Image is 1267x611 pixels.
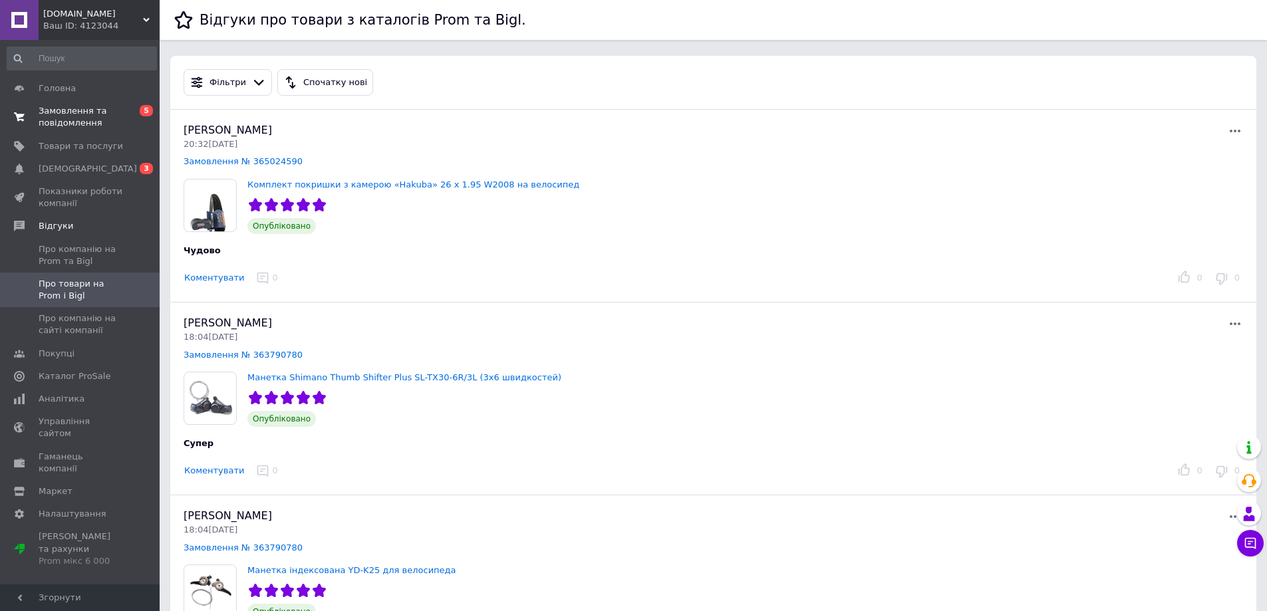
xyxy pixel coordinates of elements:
[43,8,143,20] span: Feller.Bike
[247,372,561,382] a: Манетка Shimano Thumb Shifter Plus SL-TX30-6R/3L (3x6 швидкостей)
[39,555,123,567] div: Prom мікс 6 000
[39,348,74,360] span: Покупці
[140,163,153,174] span: 3
[207,76,249,90] div: Фільтри
[39,243,123,267] span: Про компанію на Prom та Bigl
[39,451,123,475] span: Гаманець компанії
[39,393,84,405] span: Аналітика
[247,218,316,234] span: Опубліковано
[39,163,137,175] span: [DEMOGRAPHIC_DATA]
[184,156,303,166] a: Замовлення № 365024590
[39,140,123,152] span: Товари та послуги
[140,105,153,116] span: 5
[247,411,316,427] span: Опубліковано
[39,105,123,129] span: Замовлення та повідомлення
[247,565,456,575] a: Манетка індексована YD-K25 для велосипеда
[184,372,236,424] img: Манетка Shimano Thumb Shifter Plus SL-TX30-6R/3L (3x6 швидкостей)
[184,69,272,96] button: Фільтри
[39,508,106,520] span: Налаштування
[184,525,237,535] span: 18:04[DATE]
[184,316,272,329] span: [PERSON_NAME]
[184,464,245,478] button: Коментувати
[39,416,123,439] span: Управління сайтом
[184,332,237,342] span: 18:04[DATE]
[39,278,123,302] span: Про товари на Prom і Bigl
[39,370,110,382] span: Каталог ProSale
[184,350,303,360] a: Замовлення № 363790780
[39,485,72,497] span: Маркет
[39,82,76,94] span: Головна
[39,531,123,567] span: [PERSON_NAME] та рахунки
[7,47,157,70] input: Пошук
[184,139,237,149] span: 20:32[DATE]
[301,76,370,90] div: Спочатку нові
[39,312,123,336] span: Про компанію на сайті компанії
[184,271,245,285] button: Коментувати
[43,20,160,32] div: Ваш ID: 4123044
[277,69,373,96] button: Спочатку нові
[184,543,303,552] a: Замовлення № 363790780
[39,220,73,232] span: Відгуки
[184,180,236,231] img: Комплект покришки з камерою «Hakuba» 26 x 1.95 W2008 на велосипед
[184,438,213,448] span: Супер
[200,12,526,28] h1: Відгуки про товари з каталогів Prom та Bigl.
[184,509,272,522] span: [PERSON_NAME]
[247,180,579,189] a: Комплект покришки з камерою «Hakuba» 26 x 1.95 W2008 на велосипед
[184,124,272,136] span: [PERSON_NAME]
[1237,530,1264,556] button: Чат з покупцем
[184,245,221,255] span: Чудово
[39,185,123,209] span: Показники роботи компанії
